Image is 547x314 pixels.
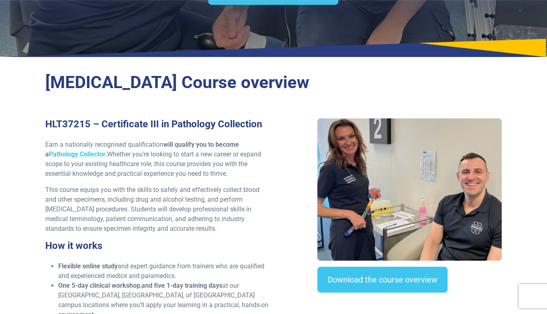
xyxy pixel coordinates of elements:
p: This course equips you with the skills to safely and effectively collect blood and other specimen... [45,185,269,234]
h3: How it works [45,240,269,252]
li: and expert guidance from trainers who are qualified and experienced medics and paramedics. [58,261,269,281]
p: Earn a nationally recognised qualification Whether you’re looking to start a new career or expand... [45,140,269,179]
h3: HLT37215 – Certificate III in Pathology Collection [45,118,269,130]
strong: and five 1-day training days [142,282,222,289]
a: Download the course overview [317,267,448,293]
h2: [MEDICAL_DATA] Course overview [45,72,502,93]
a: Pathology Collector [49,150,105,158]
